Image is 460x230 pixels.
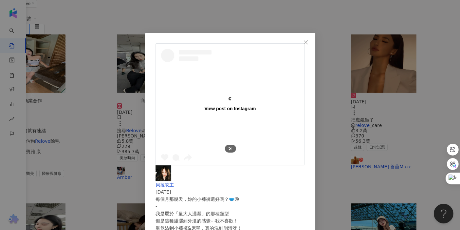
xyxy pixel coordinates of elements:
[156,165,305,187] a: KOL Avatar貝拉攻主
[303,40,308,45] span: close
[156,44,304,165] a: View post on Instagram
[156,165,171,181] img: KOL Avatar
[204,106,256,112] div: View post on Instagram
[299,36,312,49] button: Close
[156,182,174,187] span: 貝拉攻主
[156,188,305,196] div: [DATE]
